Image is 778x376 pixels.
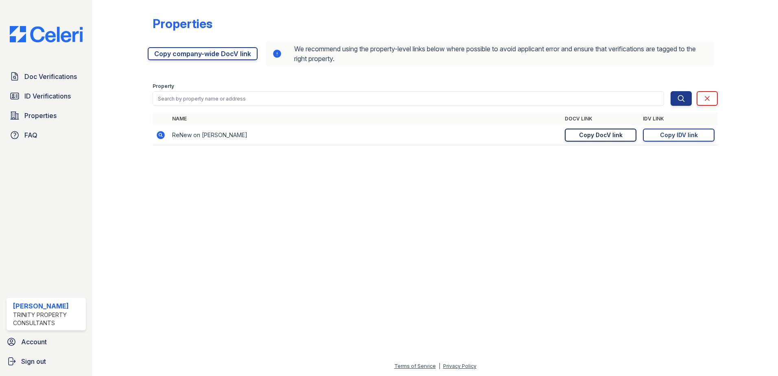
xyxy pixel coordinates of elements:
span: Sign out [21,356,46,366]
a: Privacy Policy [443,363,476,369]
span: Doc Verifications [24,72,77,81]
div: Trinity Property Consultants [13,311,83,327]
a: Sign out [3,353,89,369]
a: ID Verifications [7,88,86,104]
span: FAQ [24,130,37,140]
a: Copy IDV link [643,129,715,142]
a: Terms of Service [394,363,436,369]
td: ReNew on [PERSON_NAME] [169,125,562,145]
div: Properties [153,16,212,31]
a: FAQ [7,127,86,143]
span: ID Verifications [24,91,71,101]
label: Property [153,83,174,90]
div: [PERSON_NAME] [13,301,83,311]
th: DocV Link [562,112,640,125]
a: Account [3,334,89,350]
div: Copy IDV link [660,131,698,139]
a: Doc Verifications [7,68,86,85]
div: | [439,363,440,369]
a: Copy company-wide DocV link [148,47,258,60]
img: CE_Logo_Blue-a8612792a0a2168367f1c8372b55b34899dd931a85d93a1a3d3e32e68fde9ad4.png [3,26,89,42]
div: Copy DocV link [579,131,623,139]
input: Search by property name or address [153,91,664,106]
span: Properties [24,111,57,120]
th: IDV Link [640,112,718,125]
span: Account [21,337,47,347]
div: We recommend using the property-level links below where possible to avoid applicant error and ens... [266,41,715,67]
th: Name [169,112,562,125]
a: Copy DocV link [565,129,636,142]
a: Properties [7,107,86,124]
